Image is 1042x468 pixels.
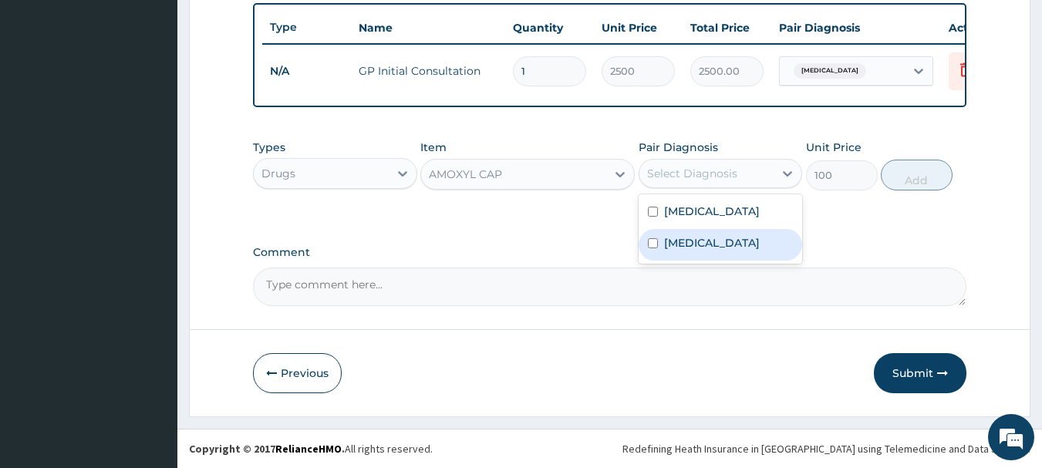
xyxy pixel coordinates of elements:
button: Previous [253,353,342,393]
div: Chat with us now [80,86,259,106]
td: N/A [262,57,351,86]
th: Quantity [505,12,594,43]
label: Pair Diagnosis [639,140,718,155]
th: Pair Diagnosis [771,12,941,43]
div: Minimize live chat window [253,8,290,45]
img: d_794563401_company_1708531726252_794563401 [29,77,62,116]
label: Types [253,141,285,154]
button: Submit [874,353,966,393]
button: Add [881,160,953,190]
div: Redefining Heath Insurance in [GEOGRAPHIC_DATA] using Telemedicine and Data Science! [622,441,1030,456]
th: Type [262,13,351,42]
label: Item [420,140,447,155]
span: We're online! [89,137,213,293]
label: Unit Price [806,140,862,155]
footer: All rights reserved. [177,429,1042,468]
th: Unit Price [594,12,683,43]
th: Name [351,12,505,43]
div: AMOXYL CAP [429,167,502,182]
label: [MEDICAL_DATA] [664,235,760,251]
td: GP Initial Consultation [351,56,505,86]
th: Total Price [683,12,771,43]
th: Actions [941,12,1018,43]
div: Drugs [261,166,295,181]
div: Select Diagnosis [647,166,737,181]
textarea: Type your message and hit 'Enter' [8,308,294,362]
label: [MEDICAL_DATA] [664,204,760,219]
a: RelianceHMO [275,442,342,456]
span: [MEDICAL_DATA] [794,63,866,79]
label: Comment [253,246,967,259]
strong: Copyright © 2017 . [189,442,345,456]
